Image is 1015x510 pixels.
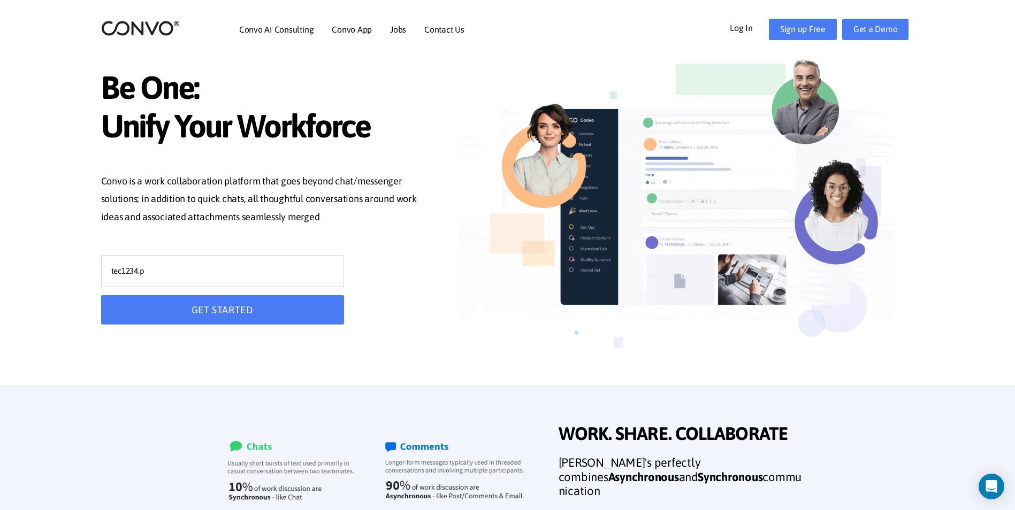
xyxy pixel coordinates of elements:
button: GET STARTED [101,295,344,324]
a: Get a Demo [842,19,909,40]
img: image_not_found [459,45,893,382]
a: Sign up Free [769,19,837,40]
input: YOUR WORK EMAIL ADDRESS [101,255,344,287]
a: Log In [730,19,769,36]
span: Be One: [101,68,431,110]
strong: Synchronous [698,470,762,484]
h3: [PERSON_NAME]'s perfectly combines and communication [559,455,805,506]
a: Convo App [332,25,372,34]
p: Convo is a work collaboration platform that goes beyond chat/messenger solutions; in addition to ... [101,172,431,229]
img: logo_2.png [101,20,180,36]
a: Contact Us [424,25,464,34]
span: Unify Your Workforce [101,107,431,148]
a: Jobs [390,25,406,34]
span: WORK. SHARE. COLLABORATE [559,423,805,447]
div: Open Intercom Messenger [979,474,1004,499]
a: Convo AI Consulting [239,25,314,34]
strong: Asynchronous [608,470,679,484]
